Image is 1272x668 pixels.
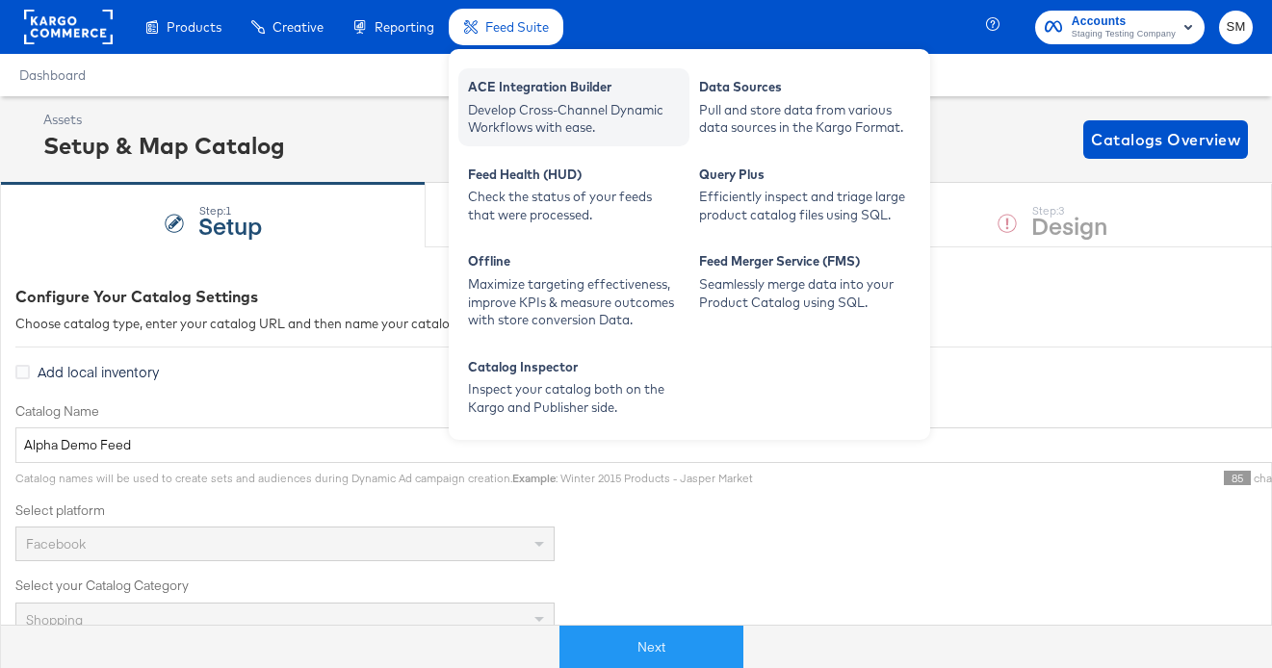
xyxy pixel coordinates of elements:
div: Step: 1 [198,204,262,218]
span: Staging Testing Company [1072,27,1176,42]
span: Catalog names will be used to create sets and audiences during Dynamic Ad campaign creation. : Wi... [15,471,753,485]
span: Catalogs Overview [1091,126,1240,153]
button: AccountsStaging Testing Company [1035,11,1205,44]
span: Reporting [375,19,434,35]
span: 85 [1224,471,1251,485]
div: Setup & Map Catalog [43,129,285,162]
span: Creative [273,19,324,35]
span: Feed Suite [485,19,549,35]
span: Facebook [26,535,86,552]
div: Assets [43,111,285,129]
strong: Setup [198,209,262,241]
span: Add local inventory [38,362,159,381]
button: SM [1219,11,1253,44]
span: SM [1227,16,1245,39]
button: Catalogs Overview [1083,120,1248,159]
strong: Example [512,471,556,485]
a: Dashboard [19,67,86,83]
span: Products [167,19,221,35]
span: Accounts [1072,12,1176,32]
